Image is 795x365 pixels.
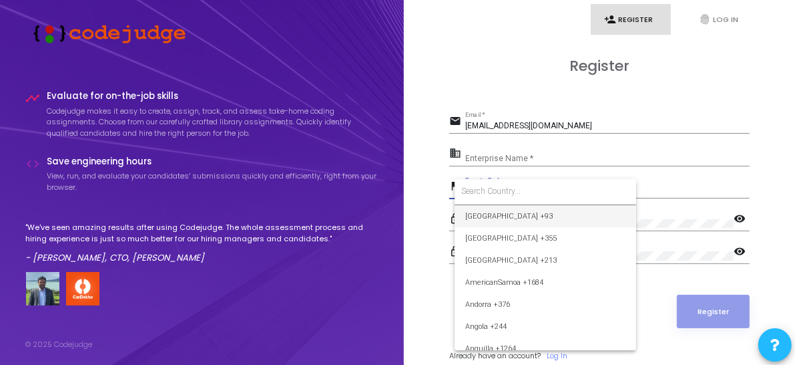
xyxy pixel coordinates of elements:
span: AmericanSamoa +1684 [465,271,625,293]
span: [GEOGRAPHIC_DATA] +93 [465,205,625,227]
span: Andorra +376 [465,293,625,316]
span: Angola +244 [465,316,625,338]
span: [GEOGRAPHIC_DATA] +355 [465,227,625,249]
span: Anguilla +1264 [465,338,625,360]
span: [GEOGRAPHIC_DATA] +213 [465,249,625,271]
input: Search Country... [461,185,629,197]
